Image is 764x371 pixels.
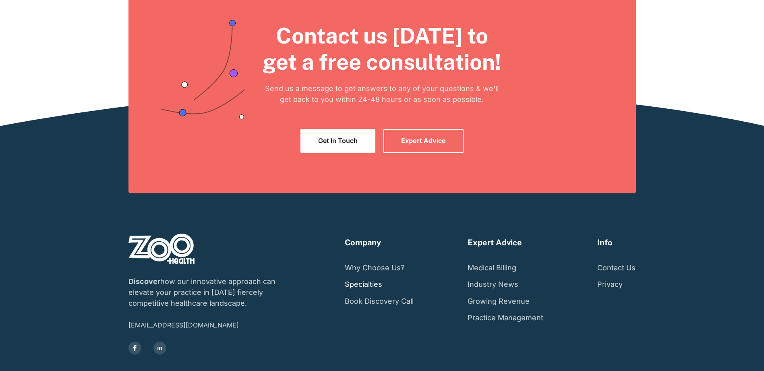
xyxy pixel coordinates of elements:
[128,342,141,354] a: 
[468,276,518,293] a: Industry News
[468,293,530,310] a: Growing Revenue
[468,309,543,326] a: Practice Management
[345,293,414,310] a: Book Discovery Call
[128,276,291,309] p: how our innovative approach can elevate your practice in [DATE] fiercely competitive healthcare l...
[260,83,504,105] p: Send us a message to get answers to any of your questions & we'll get back to you within 24-48 ho...
[128,277,160,286] strong: Discover
[597,238,613,247] h6: Info
[260,23,504,75] h2: Contact us [DATE] to get a free consultation!
[128,321,239,330] a: [EMAIL_ADDRESS][DOMAIN_NAME]
[597,259,636,276] a: Contact Us
[345,238,381,247] h6: Company
[345,276,382,293] a: Specialties
[345,259,404,276] a: Why Choose Us?
[468,238,522,247] h6: Expert Advice
[300,129,375,153] a: Get In Touch
[597,276,623,293] a: Privacy
[153,342,166,354] a: in
[383,129,464,153] a: Expert Advice
[468,259,516,276] a: Medical Billing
